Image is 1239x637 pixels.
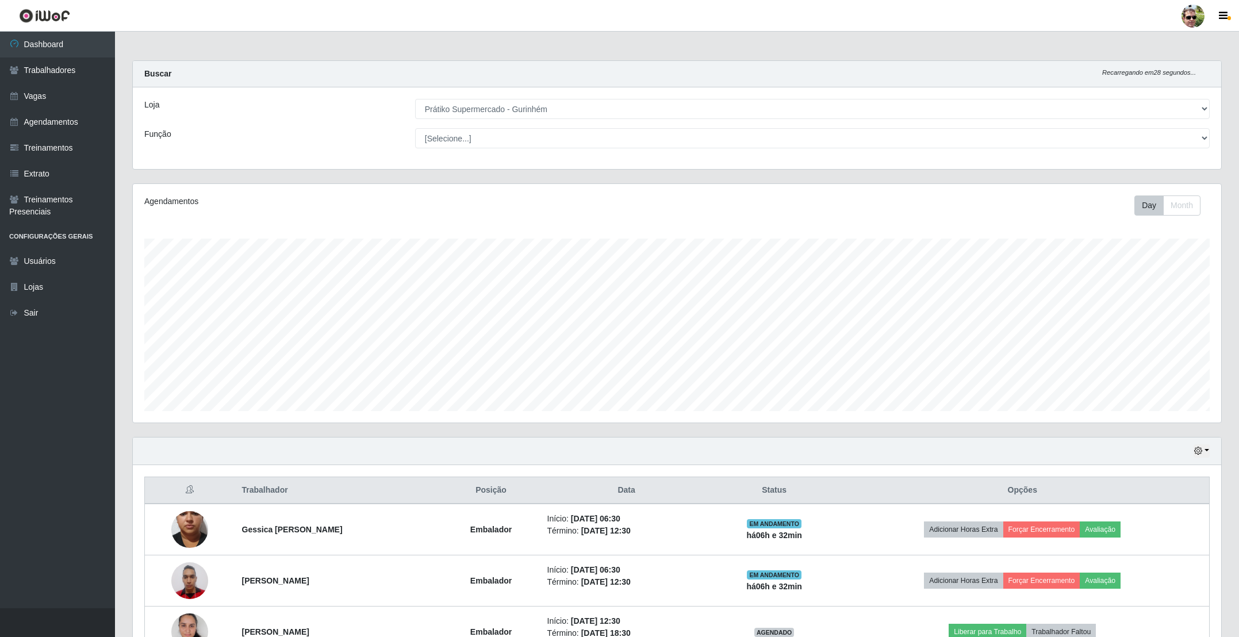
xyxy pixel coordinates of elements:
button: Avaliação [1080,521,1121,538]
th: Data [540,477,713,504]
button: Adicionar Horas Extra [924,521,1003,538]
th: Status [713,477,836,504]
th: Opções [836,477,1210,504]
span: EM ANDAMENTO [747,570,801,580]
time: [DATE] 12:30 [581,526,631,535]
time: [DATE] 06:30 [571,565,620,574]
li: Término: [547,576,706,588]
div: Toolbar with button groups [1134,195,1210,216]
time: [DATE] 12:30 [571,616,620,626]
div: First group [1134,195,1200,216]
label: Loja [144,99,159,111]
button: Adicionar Horas Extra [924,573,1003,589]
strong: Buscar [144,69,171,78]
th: Trabalhador [235,477,442,504]
div: Agendamentos [144,195,578,208]
th: Posição [442,477,540,504]
label: Função [144,128,171,140]
button: Forçar Encerramento [1003,573,1080,589]
button: Forçar Encerramento [1003,521,1080,538]
img: 1747520366813.jpeg [171,556,208,605]
button: Month [1163,195,1200,216]
strong: Embalador [470,627,512,636]
button: Avaliação [1080,573,1121,589]
img: 1746572657158.jpeg [171,489,208,570]
img: CoreUI Logo [19,9,70,23]
strong: [PERSON_NAME] [242,576,309,585]
strong: há 06 h e 32 min [746,531,802,540]
strong: Embalador [470,576,512,585]
li: Início: [547,513,706,525]
span: AGENDADO [754,628,795,637]
span: EM ANDAMENTO [747,519,801,528]
strong: Gessica [PERSON_NAME] [242,525,343,534]
li: Término: [547,525,706,537]
strong: [PERSON_NAME] [242,627,309,636]
li: Início: [547,615,706,627]
time: [DATE] 06:30 [571,514,620,523]
i: Recarregando em 28 segundos... [1102,69,1196,76]
strong: há 06 h e 32 min [746,582,802,591]
strong: Embalador [470,525,512,534]
button: Day [1134,195,1164,216]
time: [DATE] 12:30 [581,577,631,586]
li: Início: [547,564,706,576]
